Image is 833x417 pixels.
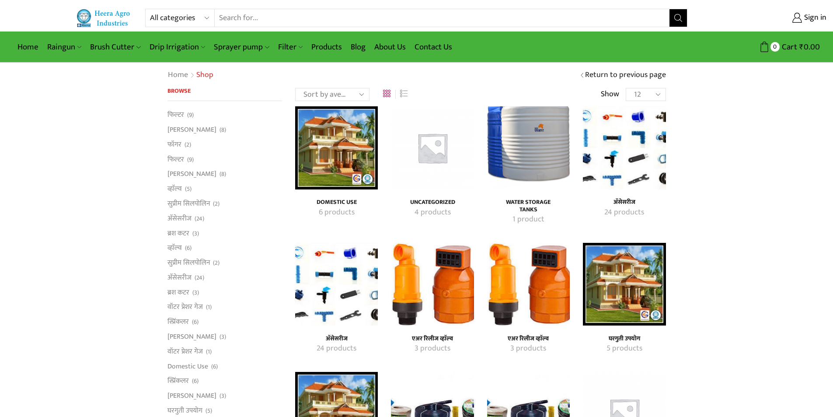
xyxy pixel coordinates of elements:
[401,343,464,354] a: Visit product category एअर रिलीज व्हाॅल्व
[370,37,410,57] a: About Us
[195,273,204,282] span: (24)
[167,300,203,315] a: वॉटर प्रेशर गेज
[583,243,666,326] a: Visit product category घरगुती उपयोग
[780,41,797,53] span: Cart
[274,37,307,57] a: Filter
[391,106,474,189] a: Visit product category Uncategorized
[497,199,560,214] a: Visit product category Water Storage Tanks
[167,315,189,329] a: स्प्रिंकलर
[167,285,189,300] a: ब्रश कटर
[206,347,212,356] span: (1)
[167,110,184,122] a: फिल्टर
[213,259,220,267] span: (2)
[167,211,192,226] a: अ‍ॅसेसरीज
[401,199,464,206] h4: Uncategorized
[295,88,369,101] select: Shop order
[167,374,189,389] a: स्प्रिंकलर
[583,106,666,189] a: Visit product category अ‍ॅसेसरीज
[206,303,212,312] span: (1)
[305,199,368,206] a: Visit product category Domestic Use
[497,335,560,343] a: Visit product category एअर रिलीज व्हाॅल्व
[802,12,826,24] span: Sign in
[604,207,644,218] mark: 24 products
[799,40,820,54] bdi: 0.00
[593,335,656,343] h4: घरगुती उपयोग
[167,241,182,256] a: व्हाॅल्व
[391,243,474,326] a: Visit product category एअर रिलीज व्हाॅल्व
[209,37,273,57] a: Sprayer pump
[167,70,213,81] nav: Breadcrumb
[601,89,619,100] span: Show
[510,343,546,354] mark: 3 products
[593,207,656,218] a: Visit product category अ‍ॅसेसरीज
[167,359,208,374] a: Domestic Use
[167,167,216,182] a: [PERSON_NAME]
[585,70,666,81] a: Return to previous page
[220,126,226,134] span: (8)
[220,392,226,400] span: (3)
[770,42,780,51] span: 0
[167,389,216,403] a: [PERSON_NAME]
[187,155,194,164] span: (9)
[167,152,184,167] a: फिल्टर
[497,214,560,225] a: Visit product category Water Storage Tanks
[167,256,210,270] a: सुप्रीम सिलपोलिन
[187,111,194,119] span: (9)
[497,343,560,354] a: Visit product category एअर रिलीज व्हाॅल्व
[583,243,666,326] img: घरगुती उपयोग
[401,207,464,218] a: Visit product category Uncategorized
[415,343,450,354] mark: 3 products
[167,123,216,137] a: [PERSON_NAME]
[391,106,474,189] img: Uncategorized
[295,243,378,326] a: Visit product category अ‍ॅसेसरीज
[215,9,670,27] input: Search for...
[487,243,570,326] a: Visit product category एअर रिलीज व्हाॅल्व
[497,335,560,343] h4: एअर रिलीज व्हाॅल्व
[606,343,642,354] mark: 5 products
[593,343,656,354] a: Visit product category घरगुती उपयोग
[295,106,378,189] img: Domestic Use
[185,244,192,252] span: (6)
[167,196,210,211] a: सुप्रीम सिलपोलिन
[305,335,368,343] h4: अ‍ॅसेसरीज
[401,335,464,343] h4: एअर रिलीज व्हाॅल्व
[593,335,656,343] a: Visit product category घरगुती उपयोग
[487,243,570,326] img: एअर रिलीज व्हाॅल्व
[192,318,199,326] span: (6)
[195,214,204,223] span: (24)
[295,243,378,326] img: अ‍ॅसेसरीज
[415,207,451,218] mark: 4 products
[305,199,368,206] h4: Domestic Use
[487,106,570,189] img: Water Storage Tanks
[206,406,212,415] span: (5)
[196,70,213,80] h1: Shop
[669,9,687,27] button: Search button
[167,182,182,196] a: व्हाॅल्व
[167,344,203,359] a: वॉटर प्रेशर गेज
[145,37,209,57] a: Drip Irrigation
[305,343,368,354] a: Visit product category अ‍ॅसेसरीज
[410,37,457,57] a: Contact Us
[512,214,544,225] mark: 1 product
[305,207,368,218] a: Visit product category Domestic Use
[167,329,216,344] a: [PERSON_NAME]
[346,37,370,57] a: Blog
[593,199,656,206] h4: अ‍ॅसेसरीज
[799,40,804,54] span: ₹
[167,226,189,241] a: ब्रश कटर
[167,86,191,96] span: Browse
[305,335,368,343] a: Visit product category अ‍ॅसेसरीज
[593,199,656,206] a: Visit product category अ‍ॅसेसरीज
[86,37,145,57] a: Brush Cutter
[317,343,356,354] mark: 24 products
[701,10,826,26] a: Sign in
[43,37,86,57] a: Raingun
[497,199,560,214] h4: Water Storage Tanks
[220,170,226,179] span: (8)
[319,207,355,218] mark: 6 products
[192,229,199,238] span: (3)
[185,185,192,193] span: (5)
[295,106,378,189] a: Visit product category Domestic Use
[696,39,820,55] a: 0 Cart ₹0.00
[167,137,181,152] a: फॉगर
